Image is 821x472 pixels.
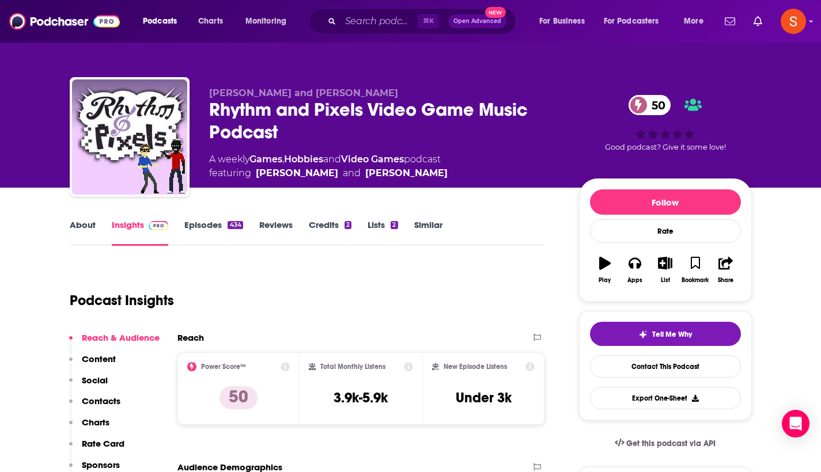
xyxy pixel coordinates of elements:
div: List [661,277,670,284]
a: Lists2 [368,219,398,246]
span: 50 [640,95,671,115]
a: Show notifications dropdown [720,12,740,31]
p: Content [82,353,116,364]
button: Open AdvancedNew [448,14,506,28]
div: Bookmark [682,277,709,284]
div: Search podcasts, credits, & more... [320,8,527,35]
button: open menu [676,12,718,31]
a: Hobbies [284,154,323,165]
a: 50 [629,95,671,115]
p: 50 [220,386,258,409]
div: 2 [391,221,398,229]
button: Apps [620,249,650,291]
img: Podchaser - Follow, Share and Rate Podcasts [9,10,120,32]
h2: Total Monthly Listens [320,363,385,371]
button: open menu [237,12,301,31]
h2: Reach [177,332,204,343]
span: Podcasts [143,13,177,29]
button: Export One-Sheet [590,387,741,409]
button: Follow [590,189,741,215]
button: Show profile menu [781,9,806,34]
input: Search podcasts, credits, & more... [340,12,418,31]
span: featuring [209,166,448,180]
p: Reach & Audience [82,332,160,343]
img: Rhythm and Pixels Video Game Music Podcast [72,79,187,195]
button: List [650,249,680,291]
button: open menu [596,12,676,31]
span: For Business [539,13,585,29]
h3: 3.9k-5.9k [334,389,388,406]
img: User Profile [781,9,806,34]
span: Good podcast? Give it some love! [605,143,726,151]
a: About [70,219,96,246]
a: Reviews [259,219,293,246]
button: open menu [135,12,192,31]
a: InsightsPodchaser Pro [112,219,169,246]
button: Rate Card [69,438,124,459]
a: Get this podcast via API [606,429,725,458]
a: Games [249,154,282,165]
p: Sponsors [82,459,120,470]
img: tell me why sparkle [638,330,648,339]
div: 50Good podcast? Give it some love! [579,87,752,159]
a: Credits2 [309,219,351,246]
span: Tell Me Why [652,330,692,339]
p: Charts [82,417,109,428]
div: 2 [345,221,351,229]
p: Contacts [82,395,120,406]
div: Rate [590,219,741,243]
span: More [684,13,703,29]
span: Get this podcast via API [626,439,716,448]
h1: Podcast Insights [70,292,174,309]
span: Logged in as sadie76317 [781,9,806,34]
button: open menu [531,12,599,31]
button: Reach & Audience [69,332,160,353]
h2: Power Score™ [201,363,246,371]
a: Video Games [341,154,404,165]
span: , [282,154,284,165]
span: Monitoring [245,13,286,29]
span: [PERSON_NAME] and [PERSON_NAME] [209,87,398,98]
div: Share [718,277,733,284]
button: Charts [69,417,109,438]
button: Play [590,249,620,291]
button: Contacts [69,395,120,417]
button: tell me why sparkleTell Me Why [590,322,741,346]
span: For Podcasters [604,13,659,29]
button: Social [69,375,108,396]
p: Social [82,375,108,386]
div: Apps [627,277,642,284]
a: Rob Nichols [256,166,338,180]
button: Share [710,249,740,291]
button: Content [69,353,116,375]
img: Podchaser Pro [149,221,169,230]
span: New [485,7,506,18]
div: Open Intercom Messenger [782,410,809,437]
h2: New Episode Listens [444,363,507,371]
a: Pernell Vaughan [365,166,448,180]
span: and [343,166,361,180]
div: A weekly podcast [209,153,448,180]
p: Rate Card [82,438,124,449]
a: Episodes434 [184,219,243,246]
a: Contact This Podcast [590,355,741,378]
span: Open Advanced [453,18,501,24]
button: Bookmark [680,249,710,291]
h3: Under 3k [456,389,512,406]
a: Charts [191,12,230,31]
div: Play [599,277,611,284]
span: Charts [198,13,223,29]
div: 434 [228,221,243,229]
span: and [323,154,341,165]
span: ⌘ K [418,14,439,29]
a: Show notifications dropdown [749,12,767,31]
a: Similar [414,219,442,246]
